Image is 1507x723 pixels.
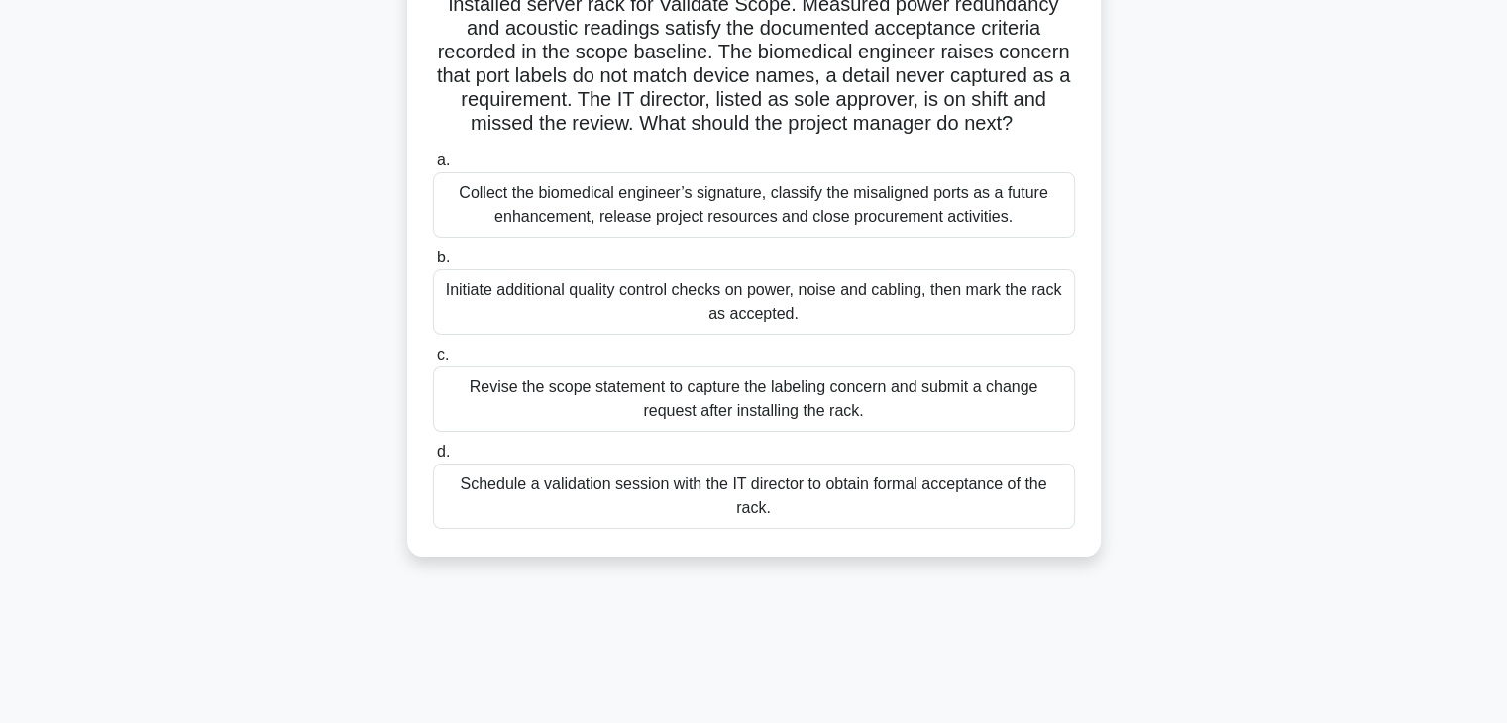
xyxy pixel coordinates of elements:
[433,172,1075,238] div: Collect the biomedical engineer’s signature, classify the misaligned ports as a future enhancemen...
[433,464,1075,529] div: Schedule a validation session with the IT director to obtain formal acceptance of the rack.
[437,249,450,265] span: b.
[437,346,449,362] span: c.
[437,443,450,460] span: d.
[433,366,1075,432] div: Revise the scope statement to capture the labeling concern and submit a change request after inst...
[437,152,450,168] span: a.
[433,269,1075,335] div: Initiate additional quality control checks on power, noise and cabling, then mark the rack as acc...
